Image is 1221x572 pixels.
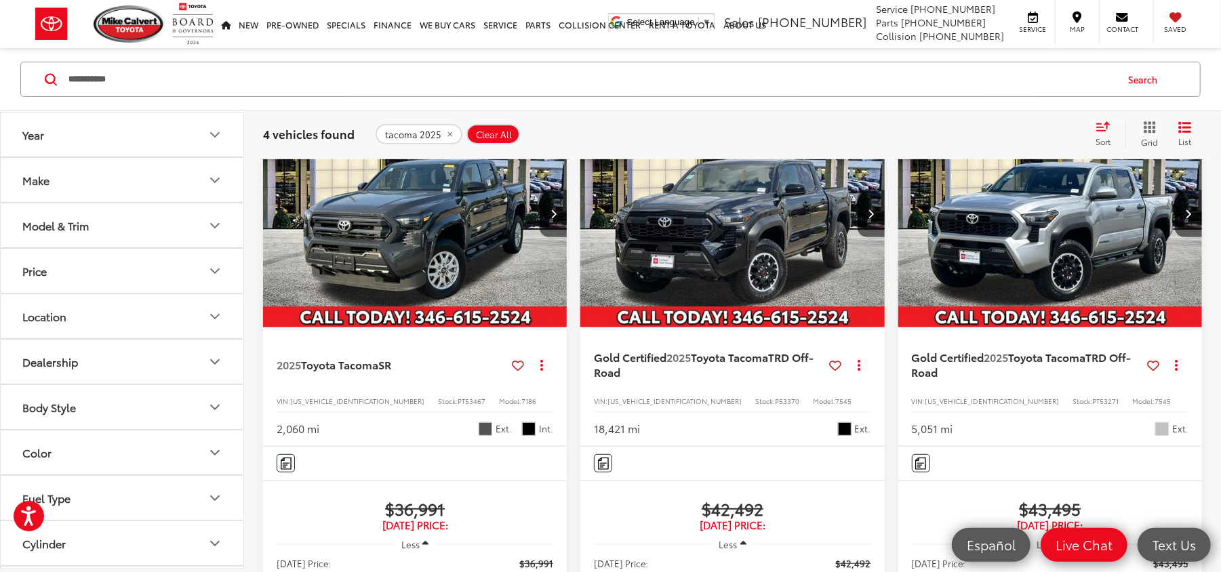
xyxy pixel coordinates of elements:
span: $43,495 [912,498,1188,518]
div: Location [22,310,66,323]
div: Fuel Type [207,490,223,506]
span: [DATE] Price: [912,556,966,570]
button: CylinderCylinder [1,521,245,565]
button: Next image [858,190,885,237]
div: Color [207,445,223,461]
button: Clear All [466,124,520,144]
div: Fuel Type [22,491,71,504]
span: Less [1037,538,1055,550]
span: $36,991 [519,556,553,570]
span: Gold Certified [594,349,666,365]
a: 2025 Toyota Tacoma TRD Off-Road2025 Toyota Tacoma TRD Off-Road2025 Toyota Tacoma TRD Off-Road2025... [580,99,885,327]
form: Search by Make, Model, or Keyword [67,63,1115,96]
span: VIN: [594,396,607,406]
div: Make [22,173,49,186]
span: $36,991 [277,498,553,518]
span: Live Chat [1049,536,1119,553]
div: Make [207,172,223,188]
span: [PHONE_NUMBER] [901,16,986,29]
span: Toyota Tacoma [1009,349,1086,365]
a: 2025 Toyota Tacoma SR2025 Toyota Tacoma SR2025 Toyota Tacoma SR2025 Toyota Tacoma SR [262,99,568,327]
button: List View [1168,121,1202,148]
span: Service [1018,24,1048,34]
button: Next image [540,190,567,237]
span: PT53467 [458,396,485,406]
div: Cylinder [22,537,66,550]
button: Actions [529,353,553,377]
div: 2025 Toyota Tacoma SR 0 [262,99,568,327]
span: Black [522,422,536,436]
span: [PHONE_NUMBER] [919,29,1004,43]
span: Int. [539,422,553,435]
span: $42,492 [594,498,870,518]
span: 4 vehicles found [263,125,355,142]
button: Actions [847,353,871,377]
div: Year [22,128,44,141]
span: 2025 [984,349,1009,365]
span: Grid [1141,136,1158,148]
button: MakeMake [1,158,245,202]
span: 7545 [835,396,852,406]
span: Map [1062,24,1092,34]
button: Actions [1165,353,1188,377]
span: tacoma 2025 [385,129,441,140]
span: [DATE] Price: [912,518,1188,532]
span: Model: [499,396,521,406]
div: Model & Trim [22,219,89,232]
span: Text Us [1146,536,1203,553]
span: [DATE] Price: [277,518,553,532]
span: [PHONE_NUMBER] [910,2,995,16]
span: Ext. [496,422,512,435]
span: SR [378,356,391,372]
img: 2025 Toyota Tacoma TRD Off-Road [580,99,885,328]
button: Less [713,532,753,556]
div: Price [207,263,223,279]
span: P53370 [775,396,799,406]
button: Next image [1175,190,1202,237]
span: VIN: [912,396,925,406]
span: Collision [876,29,917,43]
a: 2025 Toyota Tacoma TRD Off-Road2025 Toyota Tacoma TRD Off-Road2025 Toyota Tacoma TRD Off-Road2025... [898,99,1203,327]
span: Toyota Tacoma [301,356,378,372]
div: Dealership [22,355,78,368]
img: Mike Calvert Toyota [94,5,165,43]
span: Model: [813,396,835,406]
span: dropdown dots [1175,359,1178,370]
span: Ext. [855,422,871,435]
span: Celestial Silver [1155,422,1169,436]
span: $43,495 [1153,556,1188,570]
span: Parts [876,16,898,29]
span: Contact [1106,24,1138,34]
button: Search [1115,62,1177,96]
span: Saved [1161,24,1190,34]
div: Price [22,264,47,277]
button: Model & TrimModel & Trim [1,203,245,247]
span: Less [719,538,738,550]
button: DealershipDealership [1,340,245,384]
span: [PHONE_NUMBER] [758,13,866,30]
span: 7186 [521,396,536,406]
button: Less [1030,532,1070,556]
button: YearYear [1,113,245,157]
span: Underground [479,422,492,436]
span: 7545 [1155,396,1172,406]
a: 2025Toyota TacomaSR [277,357,506,372]
div: Color [22,446,52,459]
span: List [1178,136,1192,147]
div: 18,421 mi [594,421,640,436]
button: Less [395,532,435,556]
button: Body StyleBody Style [1,385,245,429]
button: Comments [277,454,295,472]
img: Comments [281,457,292,469]
div: Body Style [22,401,76,413]
button: Select sort value [1089,121,1125,148]
img: Comments [915,457,926,469]
span: Service [876,2,908,16]
span: [DATE] Price: [277,556,331,570]
div: 2025 Toyota Tacoma TRD Off-Road 0 [580,99,885,327]
a: Text Us [1138,528,1211,562]
span: Clear All [476,129,512,140]
a: Gold Certified2025Toyota TacomaTRD Off-Road [912,350,1142,380]
button: Comments [594,454,612,472]
span: Stock: [438,396,458,406]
